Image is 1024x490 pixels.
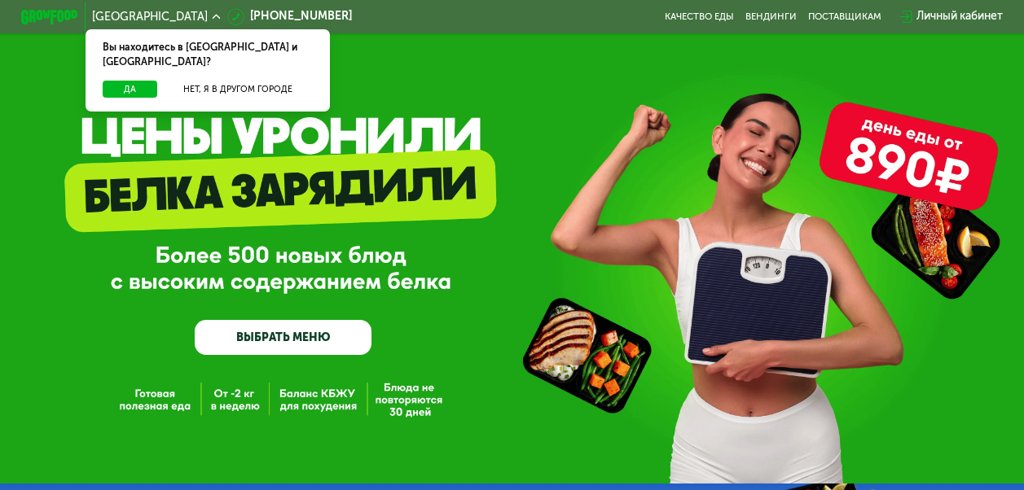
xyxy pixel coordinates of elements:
[227,8,352,25] a: [PHONE_NUMBER]
[92,11,208,23] span: [GEOGRAPHIC_DATA]
[163,81,313,98] button: Нет, я в другом городе
[808,11,881,23] div: поставщикам
[745,11,797,23] a: Вендинги
[665,11,734,23] a: Качество еды
[86,29,330,81] div: Вы находитесь в [GEOGRAPHIC_DATA] и [GEOGRAPHIC_DATA]?
[195,320,371,356] a: ВЫБРАТЬ МЕНЮ
[916,8,1003,25] div: Личный кабинет
[103,81,157,98] button: Да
